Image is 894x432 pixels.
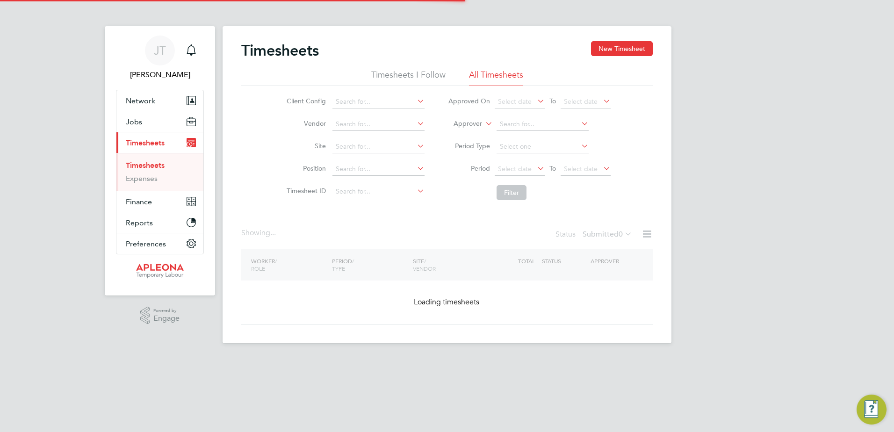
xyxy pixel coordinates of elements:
span: Powered by [153,307,180,315]
span: 0 [619,230,623,239]
label: Period [448,164,490,173]
span: Select date [564,165,598,173]
button: Finance [116,191,203,212]
span: Julie Tante [116,69,204,80]
span: Network [126,96,155,105]
div: Status [555,228,634,241]
label: Period Type [448,142,490,150]
label: Approved On [448,97,490,105]
img: apleona-logo-retina.png [136,264,184,279]
span: JT [154,44,166,57]
a: Powered byEngage [140,307,180,324]
h2: Timesheets [241,41,319,60]
button: Timesheets [116,132,203,153]
span: Select date [498,165,532,173]
div: Showing [241,228,278,238]
label: Submitted [583,230,632,239]
button: Filter [497,185,526,200]
button: Reports [116,212,203,233]
span: To [547,95,559,107]
label: Timesheet ID [284,187,326,195]
span: Finance [126,197,152,206]
button: Engage Resource Center [857,395,887,425]
span: Engage [153,315,180,323]
a: Go to home page [116,264,204,279]
a: Expenses [126,174,158,183]
span: Timesheets [126,138,165,147]
div: Timesheets [116,153,203,191]
li: All Timesheets [469,69,523,86]
a: JT[PERSON_NAME] [116,36,204,80]
button: Network [116,90,203,111]
input: Search for... [332,118,425,131]
span: Select date [498,97,532,106]
li: Timesheets I Follow [371,69,446,86]
button: New Timesheet [591,41,653,56]
span: Jobs [126,117,142,126]
label: Site [284,142,326,150]
span: ... [270,228,276,238]
input: Search for... [497,118,589,131]
nav: Main navigation [105,26,215,295]
input: Search for... [332,163,425,176]
label: Approver [440,119,482,129]
input: Search for... [332,140,425,153]
a: Timesheets [126,161,165,170]
label: Client Config [284,97,326,105]
label: Position [284,164,326,173]
span: Reports [126,218,153,227]
input: Search for... [332,95,425,108]
span: Preferences [126,239,166,248]
button: Preferences [116,233,203,254]
span: To [547,162,559,174]
label: Vendor [284,119,326,128]
input: Select one [497,140,589,153]
button: Jobs [116,111,203,132]
span: Select date [564,97,598,106]
input: Search for... [332,185,425,198]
